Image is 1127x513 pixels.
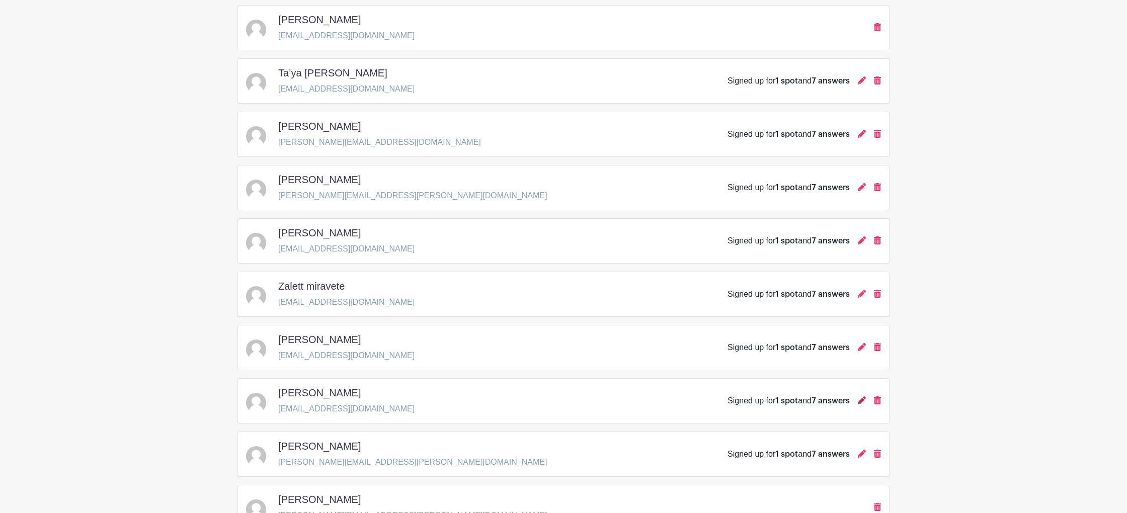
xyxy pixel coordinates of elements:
img: default-ce2991bfa6775e67f084385cd625a349d9dcbb7a52a09fb2fda1e96e2d18dcdb.png [246,180,266,200]
h5: [PERSON_NAME] [278,120,361,132]
span: 1 spot [775,344,798,352]
p: [EMAIL_ADDRESS][DOMAIN_NAME] [278,296,415,308]
p: [EMAIL_ADDRESS][DOMAIN_NAME] [278,243,415,255]
h5: [PERSON_NAME] [278,227,361,239]
h5: [PERSON_NAME] [278,387,361,399]
div: Signed up for and [728,341,850,354]
div: Signed up for and [728,235,850,247]
h5: [PERSON_NAME] [278,14,361,26]
span: 7 answers [812,77,850,85]
h5: Ta’ya [PERSON_NAME] [278,67,387,79]
span: 7 answers [812,184,850,192]
img: default-ce2991bfa6775e67f084385cd625a349d9dcbb7a52a09fb2fda1e96e2d18dcdb.png [246,446,266,466]
h5: [PERSON_NAME] [278,333,361,346]
p: [PERSON_NAME][EMAIL_ADDRESS][PERSON_NAME][DOMAIN_NAME] [278,190,547,202]
span: 1 spot [775,397,798,405]
p: [PERSON_NAME][EMAIL_ADDRESS][PERSON_NAME][DOMAIN_NAME] [278,456,547,468]
div: Signed up for and [728,182,850,194]
h5: Zalett miravete [278,280,345,292]
span: 1 spot [775,184,798,192]
div: Signed up for and [728,128,850,140]
span: 7 answers [812,450,850,458]
span: 1 spot [775,237,798,245]
p: [EMAIL_ADDRESS][DOMAIN_NAME] [278,83,415,95]
span: 1 spot [775,290,798,298]
img: default-ce2991bfa6775e67f084385cd625a349d9dcbb7a52a09fb2fda1e96e2d18dcdb.png [246,393,266,413]
img: default-ce2991bfa6775e67f084385cd625a349d9dcbb7a52a09fb2fda1e96e2d18dcdb.png [246,20,266,40]
h5: [PERSON_NAME] [278,493,361,505]
span: 1 spot [775,77,798,85]
span: 7 answers [812,130,850,138]
img: default-ce2991bfa6775e67f084385cd625a349d9dcbb7a52a09fb2fda1e96e2d18dcdb.png [246,339,266,360]
p: [EMAIL_ADDRESS][DOMAIN_NAME] [278,403,415,415]
span: 7 answers [812,290,850,298]
span: 1 spot [775,130,798,138]
h5: [PERSON_NAME] [278,440,361,452]
img: default-ce2991bfa6775e67f084385cd625a349d9dcbb7a52a09fb2fda1e96e2d18dcdb.png [246,286,266,306]
img: default-ce2991bfa6775e67f084385cd625a349d9dcbb7a52a09fb2fda1e96e2d18dcdb.png [246,126,266,146]
div: Signed up for and [728,288,850,300]
p: [PERSON_NAME][EMAIL_ADDRESS][DOMAIN_NAME] [278,136,481,148]
div: Signed up for and [728,75,850,87]
span: 7 answers [812,237,850,245]
span: 1 spot [775,450,798,458]
div: Signed up for and [728,448,850,460]
p: [EMAIL_ADDRESS][DOMAIN_NAME] [278,350,415,362]
h5: [PERSON_NAME] [278,174,361,186]
img: default-ce2991bfa6775e67f084385cd625a349d9dcbb7a52a09fb2fda1e96e2d18dcdb.png [246,73,266,93]
p: [EMAIL_ADDRESS][DOMAIN_NAME] [278,30,415,42]
div: Signed up for and [728,395,850,407]
img: default-ce2991bfa6775e67f084385cd625a349d9dcbb7a52a09fb2fda1e96e2d18dcdb.png [246,233,266,253]
span: 7 answers [812,344,850,352]
span: 7 answers [812,397,850,405]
